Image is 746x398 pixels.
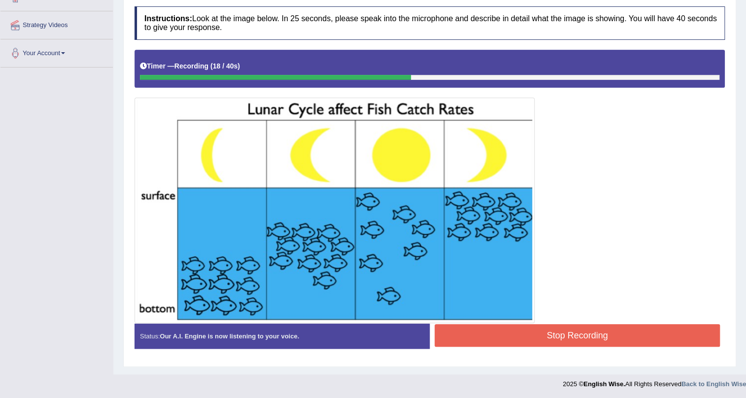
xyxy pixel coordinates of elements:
[681,380,746,388] a: Back to English Wise
[140,63,240,70] h5: Timer —
[583,380,625,388] strong: English Wise.
[563,374,746,389] div: 2025 © All Rights Reserved
[0,11,113,36] a: Strategy Videos
[210,62,213,70] b: (
[174,62,208,70] b: Recording
[237,62,240,70] b: )
[0,39,113,64] a: Your Account
[135,6,725,39] h4: Look at the image below. In 25 seconds, please speak into the microphone and describe in detail w...
[435,324,720,347] button: Stop Recording
[144,14,192,23] b: Instructions:
[135,324,430,349] div: Status:
[213,62,238,70] b: 18 / 40s
[160,332,299,340] strong: Our A.I. Engine is now listening to your voice.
